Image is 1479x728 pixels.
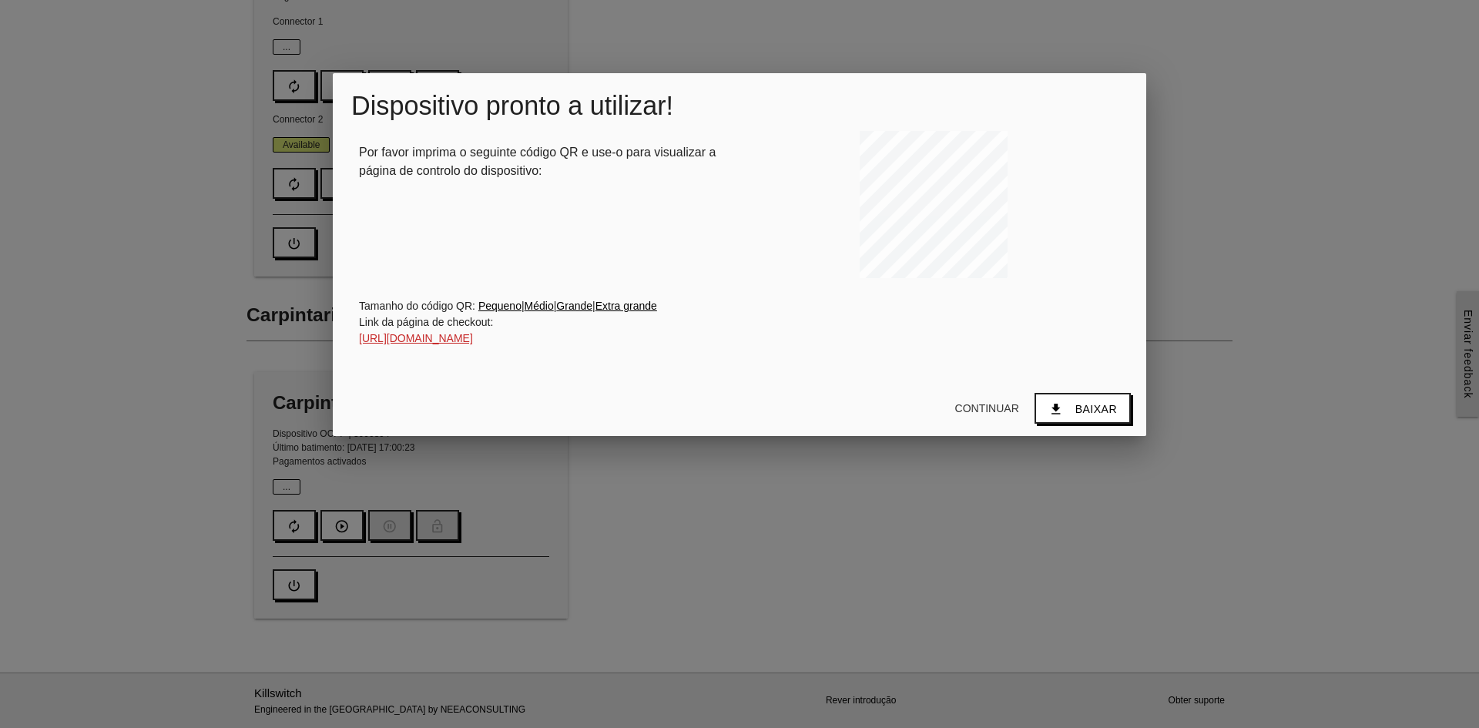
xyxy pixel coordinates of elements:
[359,298,1120,314] div: | | |
[525,300,554,312] a: Médio
[359,332,473,344] a: [URL][DOMAIN_NAME]
[1048,394,1064,424] i: download
[1035,393,1131,424] button: Baixardownload
[359,300,475,312] span: Tamanho do código QR:
[478,300,522,312] a: Pequeno
[359,316,493,328] span: Link da página de checkout:
[359,143,732,180] p: Por favor imprima o seguinte código QR e use-o para visualizar a página de controlo do dispositivo:
[351,92,1128,121] h4: Dispositivo pronto a utilizar!
[556,300,592,312] a: Grande
[943,394,1031,422] button: Continuar
[595,300,657,312] a: Extra grande
[1075,403,1117,415] span: Baixar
